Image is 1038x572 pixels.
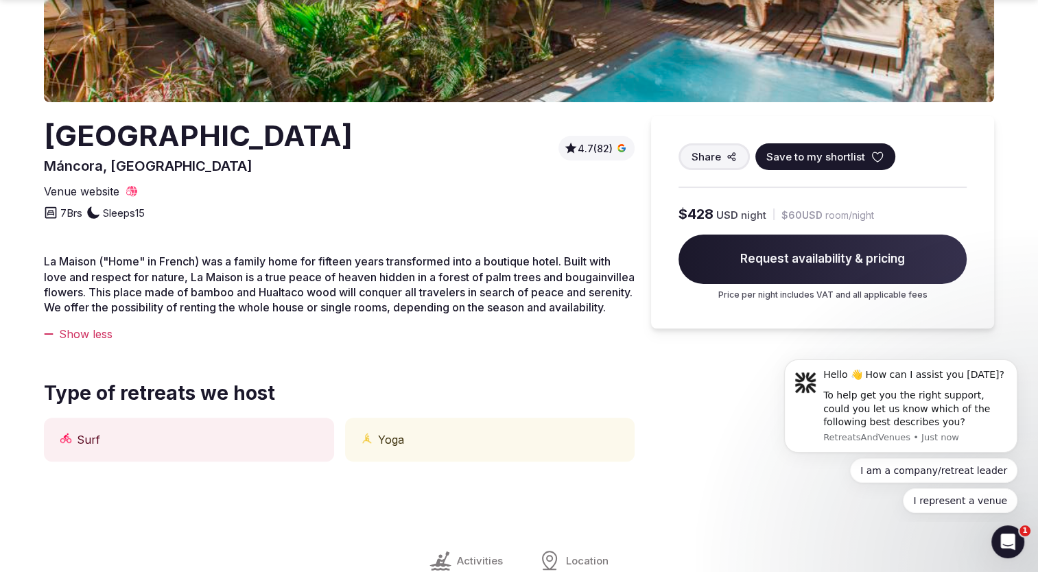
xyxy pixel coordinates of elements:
[60,206,82,220] span: 7 Brs
[44,254,635,314] span: La Maison ("Home" in French) was a family home for fifteen years transformed into a boutique hote...
[44,326,635,342] div: Show less
[716,208,738,222] span: USD
[1019,525,1030,536] span: 1
[457,553,503,568] span: Activities
[679,204,713,224] span: $428
[44,380,275,407] span: Type of retreats we host
[566,553,609,568] span: Location
[679,143,750,170] button: Share
[781,208,823,222] span: $60 USD
[679,289,967,301] p: Price per night includes VAT and all applicable fees
[103,206,145,220] span: Sleeps 15
[766,150,865,164] span: Save to my shortlist
[755,143,895,170] button: Save to my shortlist
[564,141,629,155] button: 4.7(82)
[44,184,139,199] a: Venue website
[578,142,613,156] span: 4.7 (82)
[679,235,967,284] span: Request availability & pricing
[692,150,721,164] span: Share
[44,184,119,199] span: Venue website
[741,208,766,222] span: night
[44,116,353,156] h2: [GEOGRAPHIC_DATA]
[825,208,874,222] span: room/night
[772,207,776,222] div: |
[764,348,1038,521] iframe: Intercom notifications message
[44,158,252,174] span: Máncora, [GEOGRAPHIC_DATA]
[991,525,1024,558] iframe: Intercom live chat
